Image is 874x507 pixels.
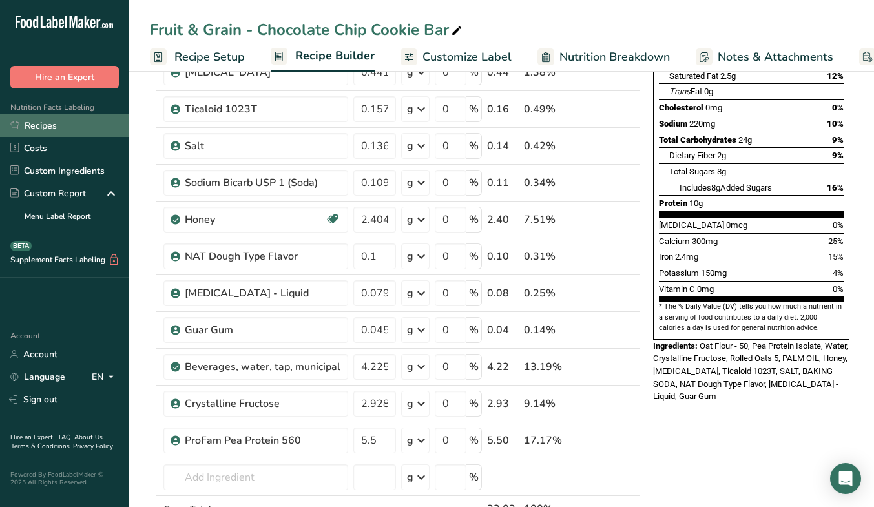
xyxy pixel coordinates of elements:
span: Fat [669,87,702,96]
span: 8g [711,183,720,192]
div: Fruit & Grain - Chocolate Chip Cookie Bar [150,18,464,41]
section: * The % Daily Value (DV) tells you how much a nutrient in a serving of food contributes to a dail... [659,302,844,333]
div: 0.34% [524,175,579,191]
div: NAT Dough Type Flavor [185,249,340,264]
span: Includes Added Sugars [680,183,772,192]
span: 10g [689,198,703,208]
div: [MEDICAL_DATA] - Liquid [185,285,340,301]
div: [MEDICAL_DATA] [185,65,340,80]
div: Crystalline Fructose [185,396,340,411]
div: 0.16 [487,101,519,117]
div: 0.31% [524,249,579,264]
div: g [407,396,413,411]
span: Recipe Builder [295,47,375,65]
div: 0.44 [487,65,519,80]
span: 0mg [697,284,714,294]
span: 0mg [705,103,722,112]
span: 300mg [692,236,718,246]
a: Privacy Policy [73,442,113,451]
div: g [407,212,413,227]
div: g [407,101,413,117]
a: Hire an Expert . [10,433,56,442]
span: 2g [717,150,726,160]
a: Nutrition Breakdown [537,43,670,72]
span: 15% [828,252,844,262]
span: 0g [704,87,713,96]
span: Iron [659,252,673,262]
div: 0.14 [487,138,519,154]
a: Terms & Conditions . [11,442,73,451]
span: Sodium [659,119,687,129]
span: 4% [833,268,844,278]
span: Saturated Fat [669,71,718,81]
div: 0.08 [487,285,519,301]
div: Beverages, water, tap, municipal [185,359,340,375]
span: 0mcg [726,220,747,230]
div: Sodium Bicarb USP 1 (Soda) [185,175,340,191]
div: ProFam Pea Protein 560 [185,433,340,448]
i: Trans [669,87,691,96]
span: 0% [833,284,844,294]
div: g [407,175,413,191]
span: 24g [738,135,752,145]
a: Recipe Setup [150,43,245,72]
span: Dietary Fiber [669,150,715,160]
div: g [407,359,413,375]
a: About Us . [10,433,103,451]
span: Total Sugars [669,167,715,176]
div: 0.10 [487,249,519,264]
div: 0.25% [524,285,579,301]
div: 4.22 [487,359,519,375]
span: 0% [833,220,844,230]
div: Salt [185,138,340,154]
div: Open Intercom Messenger [830,463,861,494]
a: Recipe Builder [271,41,375,72]
span: 0% [832,103,844,112]
span: 220mg [689,119,715,129]
div: EN [92,369,119,385]
a: Notes & Attachments [696,43,833,72]
input: Add Ingredient [163,464,348,490]
div: 5.50 [487,433,519,448]
span: Oat Flour - 50, Pea Protein Isolate, Water, Crystalline Fructose, Rolled Oats 5, PALM OIL, Honey,... [653,341,848,402]
div: 7.51% [524,212,579,227]
span: Vitamin C [659,284,695,294]
div: Custom Report [10,187,86,200]
span: 2.4mg [675,252,698,262]
span: 150mg [701,268,727,278]
div: BETA [10,241,32,251]
span: Notes & Attachments [718,48,833,66]
div: g [407,470,413,485]
div: 2.40 [487,212,519,227]
div: 0.11 [487,175,519,191]
a: Customize Label [401,43,512,72]
div: 0.04 [487,322,519,338]
div: 0.14% [524,322,579,338]
div: 13.19% [524,359,579,375]
div: Powered By FoodLabelMaker © 2025 All Rights Reserved [10,471,119,486]
span: Nutrition Breakdown [559,48,670,66]
div: 0.49% [524,101,579,117]
div: g [407,285,413,301]
span: 2.5g [720,71,736,81]
div: Honey [185,212,325,227]
span: Ingredients: [653,341,698,351]
span: 9% [832,150,844,160]
span: Calcium [659,236,690,246]
div: g [407,322,413,338]
span: Cholesterol [659,103,703,112]
button: Hire an Expert [10,66,119,88]
div: 2.93 [487,396,519,411]
div: g [407,138,413,154]
span: 25% [828,236,844,246]
div: 1.38% [524,65,579,80]
span: 12% [827,71,844,81]
span: Customize Label [422,48,512,66]
div: g [407,433,413,448]
span: Total Carbohydrates [659,135,736,145]
a: Language [10,366,65,388]
span: 10% [827,119,844,129]
a: FAQ . [59,433,74,442]
div: 9.14% [524,396,579,411]
div: 0.42% [524,138,579,154]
